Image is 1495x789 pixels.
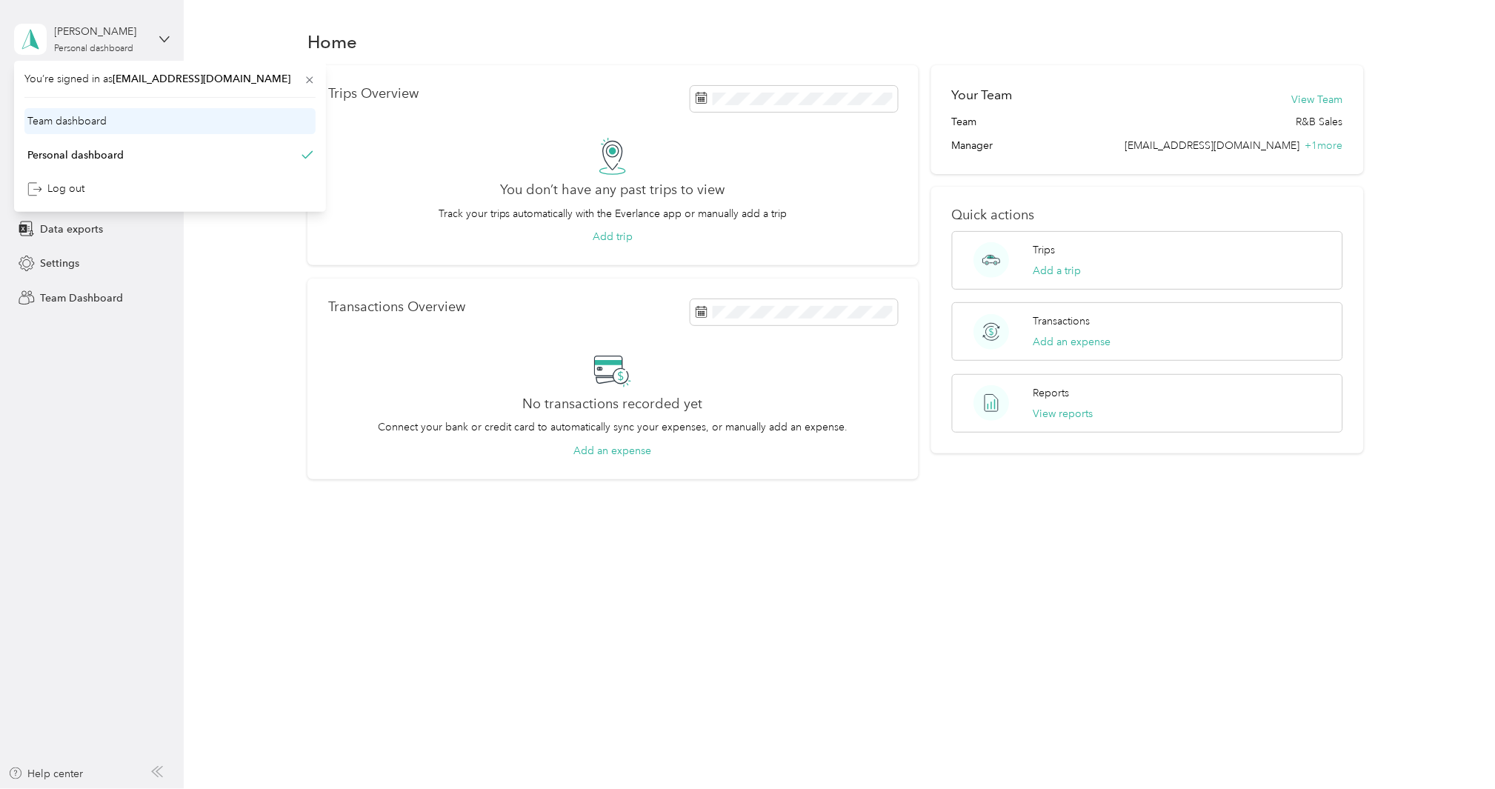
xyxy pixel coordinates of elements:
[952,207,1343,223] p: Quick actions
[40,256,79,271] span: Settings
[113,73,290,85] span: [EMAIL_ADDRESS][DOMAIN_NAME]
[1296,114,1343,130] span: R&B Sales
[1033,334,1111,350] button: Add an expense
[501,182,725,198] h2: You don’t have any past trips to view
[27,181,84,196] div: Log out
[1033,263,1082,279] button: Add a trip
[27,113,107,129] div: Team dashboard
[439,206,788,222] p: Track your trips automatically with the Everlance app or manually add a trip
[952,86,1013,104] h2: Your Team
[1292,92,1343,107] button: View Team
[27,147,124,163] div: Personal dashboard
[328,299,465,315] p: Transactions Overview
[1125,139,1300,152] span: [EMAIL_ADDRESS][DOMAIN_NAME]
[1412,706,1495,789] iframe: Everlance-gr Chat Button Frame
[1033,313,1091,329] p: Transactions
[55,44,134,53] div: Personal dashboard
[8,766,84,782] button: Help center
[55,24,147,39] div: [PERSON_NAME]
[1033,385,1070,401] p: Reports
[1033,406,1093,422] button: View reports
[952,138,993,153] span: Manager
[952,114,977,130] span: Team
[523,396,703,412] h2: No transactions recorded yet
[1305,139,1343,152] span: + 1 more
[40,290,123,306] span: Team Dashboard
[24,71,316,87] span: You’re signed in as
[40,222,103,237] span: Data exports
[307,34,357,50] h1: Home
[328,86,419,101] p: Trips Overview
[1033,242,1056,258] p: Trips
[593,229,633,244] button: Add trip
[378,419,848,435] p: Connect your bank or credit card to automatically sync your expenses, or manually add an expense.
[574,443,652,459] button: Add an expense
